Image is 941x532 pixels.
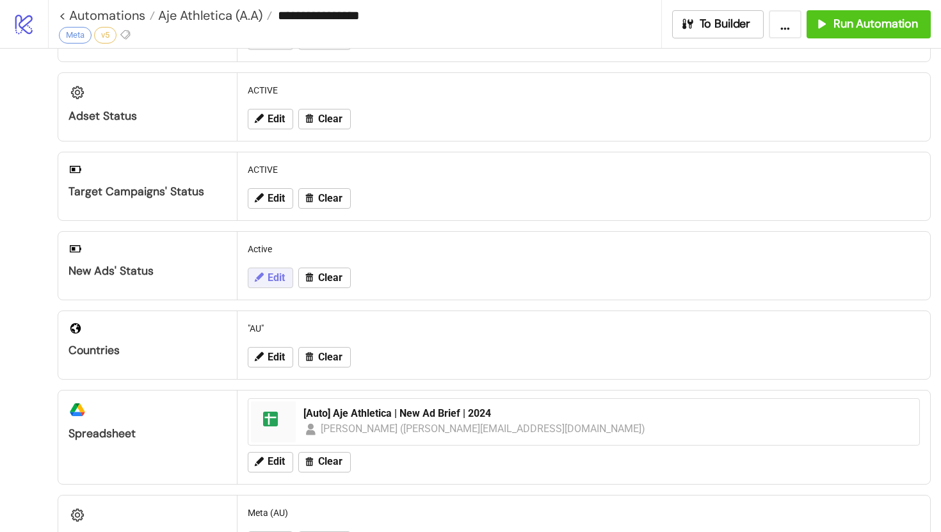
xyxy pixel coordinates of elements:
[155,7,262,24] span: Aje Athletica (A.A)
[303,407,912,421] div: [Auto] Aje Athletica | New Ad Brief | 2024
[672,10,764,38] button: To Builder
[321,421,646,437] div: [PERSON_NAME] ([PERSON_NAME][EMAIL_ADDRESS][DOMAIN_NAME])
[94,27,117,44] div: v5
[68,343,227,358] div: Countries
[268,272,285,284] span: Edit
[268,351,285,363] span: Edit
[318,113,342,125] span: Clear
[68,109,227,124] div: Adset Status
[298,268,351,288] button: Clear
[68,426,227,441] div: Spreadsheet
[243,501,925,525] div: Meta (AU)
[769,10,801,38] button: ...
[318,272,342,284] span: Clear
[68,184,227,199] div: Target Campaigns' Status
[298,188,351,209] button: Clear
[243,237,925,261] div: Active
[248,268,293,288] button: Edit
[59,27,92,44] div: Meta
[155,9,272,22] a: Aje Athletica (A.A)
[833,17,918,31] span: Run Automation
[59,9,155,22] a: < Automations
[248,188,293,209] button: Edit
[243,78,925,102] div: ACTIVE
[318,193,342,204] span: Clear
[298,109,351,129] button: Clear
[318,351,342,363] span: Clear
[248,347,293,367] button: Edit
[298,452,351,472] button: Clear
[318,456,342,467] span: Clear
[243,316,925,341] div: "AU"
[807,10,931,38] button: Run Automation
[243,157,925,182] div: ACTIVE
[268,113,285,125] span: Edit
[248,452,293,472] button: Edit
[700,17,751,31] span: To Builder
[68,264,227,278] div: New Ads' Status
[298,347,351,367] button: Clear
[268,193,285,204] span: Edit
[268,456,285,467] span: Edit
[248,109,293,129] button: Edit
